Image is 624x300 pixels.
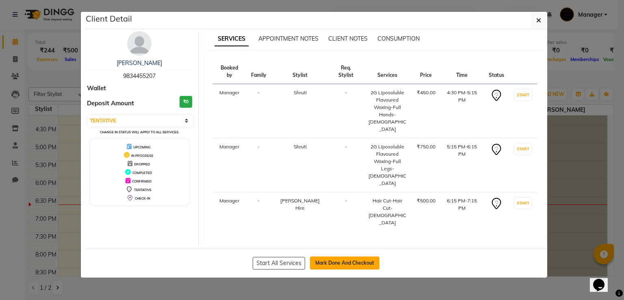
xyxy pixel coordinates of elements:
span: [PERSON_NAME] Hire [280,198,320,211]
span: IN PROGRESS [131,154,153,158]
span: CHECK-IN [135,196,150,200]
td: - [246,84,271,138]
th: Services [363,59,412,84]
small: Change in status will apply to all services. [100,130,179,134]
td: Manager [213,84,246,138]
button: Mark Done And Checkout [310,257,379,270]
span: UPCOMING [133,145,151,149]
div: ₹500.00 [417,197,435,204]
div: Hair Cut-Hair Cut-[DEMOGRAPHIC_DATA] [368,197,407,226]
span: DROPPED [134,162,150,166]
span: Shruti [294,143,307,150]
span: Shruti [294,89,307,96]
td: - [329,138,363,192]
span: APPOINTMENT NOTES [258,35,318,42]
img: avatar [127,31,152,56]
td: 4:30 PM-5:15 PM [440,84,484,138]
button: Start All Services [253,257,305,270]
div: ₹450.00 [417,89,435,96]
span: CONFIRMED [132,179,152,183]
th: Status [484,59,509,84]
span: TENTATIVE [134,188,152,192]
th: Booked by [213,59,246,84]
div: 2G Liposoluble Flavoured Waxing-Full Legs-[DEMOGRAPHIC_DATA] [368,143,407,187]
td: - [329,192,363,232]
th: Family [246,59,271,84]
span: SERVICES [214,32,249,46]
h5: Client Detail [86,13,132,25]
td: Manager [213,192,246,232]
iframe: chat widget [590,267,616,292]
th: Price [412,59,440,84]
span: Deposit Amount [87,99,134,108]
span: COMPLETED [132,171,152,175]
td: - [246,192,271,232]
span: Wallet [87,84,106,93]
span: 9834455207 [123,72,156,80]
span: CONSUMPTION [377,35,420,42]
button: START [515,144,531,154]
td: Manager [213,138,246,192]
td: 6:15 PM-7:15 PM [440,192,484,232]
td: - [246,138,271,192]
a: [PERSON_NAME] [117,59,162,67]
h3: ₹0 [180,96,192,108]
th: Req. Stylist [329,59,363,84]
div: ₹750.00 [417,143,435,150]
th: Time [440,59,484,84]
div: 2G Liposoluble Flavoured Waxing-Full Hands-[DEMOGRAPHIC_DATA] [368,89,407,133]
button: START [515,90,531,100]
button: START [515,198,531,208]
span: CLIENT NOTES [328,35,368,42]
th: Stylist [271,59,329,84]
td: - [329,84,363,138]
td: 5:15 PM-6:15 PM [440,138,484,192]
